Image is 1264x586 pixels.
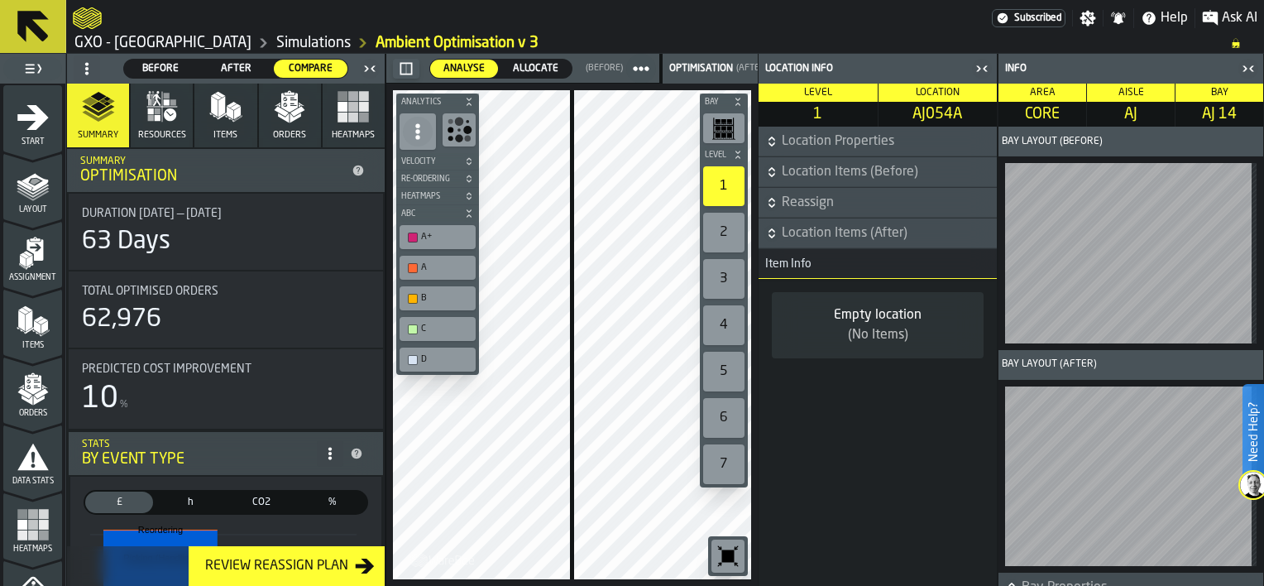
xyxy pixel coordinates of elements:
[1118,88,1144,98] span: Aisle
[439,110,479,153] div: button-toolbar-undefined
[206,61,266,76] span: After
[715,543,741,569] svg: Reset zoom and position
[970,59,993,79] label: button-toggle-Close me
[123,59,199,79] label: button-switch-multi-Before
[700,395,748,441] div: button-toolbar-undefined
[82,207,370,220] div: Title
[700,146,748,163] button: button-
[1090,105,1171,123] span: AJ
[421,232,471,243] div: A+
[701,98,730,107] span: Bay
[998,54,1263,84] header: Info
[82,439,317,450] div: Stats
[429,59,499,79] label: button-switch-multi-Analyse
[1179,105,1260,123] span: AJ 14
[782,193,993,213] span: Reassign
[74,34,251,52] a: link-to-/wh/i/ae0cd702-8cb1-4091-b3be-0aee77957c79
[708,536,748,576] div: button-toolbar-undefined
[703,398,745,438] div: 6
[273,59,348,79] label: button-switch-multi-Compare
[120,399,128,411] span: %
[3,341,62,350] span: Items
[759,257,812,271] span: Item Info
[3,205,62,214] span: Layout
[882,105,994,123] span: AJ054A
[80,156,345,167] div: Summary
[421,293,471,304] div: B
[762,105,874,123] span: 1
[82,305,161,334] div: 62,976
[804,88,832,98] span: Level
[82,363,370,376] div: Title
[398,98,461,107] span: Analytics
[396,153,479,170] button: button-
[274,60,347,78] div: thumb
[155,490,226,515] label: button-switch-multi-Time
[3,545,62,554] span: Heatmaps
[199,60,273,78] div: thumb
[1104,10,1133,26] label: button-toggle-Notifications
[84,490,155,515] label: button-switch-multi-Cost
[500,60,572,78] div: thumb
[759,219,997,248] button: button-
[703,305,745,345] div: 4
[782,132,993,151] span: Location Properties
[499,59,572,79] label: button-switch-multi-Allocate
[199,59,274,79] label: button-switch-multi-After
[586,63,623,74] span: (Before)
[3,409,62,418] span: Orders
[89,495,150,510] span: £
[759,249,997,279] h3: title-section-Item Info
[376,34,539,52] a: link-to-/wh/i/ae0cd702-8cb1-4091-b3be-0aee77957c79/simulations/30e8f166-87fc-473a-ba99-60d1ff3cc15b
[916,88,960,98] span: Location
[82,363,251,376] span: Predicted Cost Improvement
[273,130,306,141] span: Orders
[785,305,970,325] div: Empty location
[69,194,383,270] div: stat-Duration 02/06/2025 — 13/08/2025
[1211,88,1228,98] span: Bay
[396,94,479,110] button: button-
[78,130,118,141] span: Summary
[703,166,745,206] div: 1
[1244,386,1262,478] label: Need Help?
[759,54,997,84] header: Location Info
[297,490,368,515] label: button-switch-multi-Share
[396,222,479,252] div: button-toolbar-undefined
[124,60,198,78] div: thumb
[759,188,997,218] button: button-
[227,492,295,513] div: thumb
[700,302,748,348] div: button-toolbar-undefined
[430,60,498,78] div: thumb
[82,382,118,415] div: 10
[703,444,745,484] div: 7
[446,117,472,143] svg: Show Congestion
[396,205,479,222] button: button-
[358,59,381,79] label: button-toggle-Close me
[82,227,170,257] div: 63 Days
[3,273,62,282] span: Assignment
[156,492,224,513] div: thumb
[69,271,383,348] div: stat-Total Optimised Orders
[703,213,745,252] div: 2
[398,209,461,219] span: ABC
[1002,136,1103,147] span: Bay Layout (Before)
[3,57,62,80] label: button-toggle-Toggle Full Menu
[396,188,479,204] button: button-
[3,477,62,486] span: Data Stats
[396,344,479,375] div: button-toolbar-undefined
[703,259,745,299] div: 3
[213,130,237,141] span: Items
[3,153,62,219] li: menu Layout
[421,262,471,273] div: A
[73,3,102,33] a: logo-header
[82,207,222,220] span: Duration [DATE] — [DATE]
[276,34,351,52] a: link-to-/wh/i/ae0cd702-8cb1-4091-b3be-0aee77957c79
[3,137,62,146] span: Start
[736,63,768,74] span: (After)
[396,543,490,576] a: logo-header
[396,314,479,344] div: button-toolbar-undefined
[700,348,748,395] div: button-toolbar-undefined
[782,162,993,182] span: Location Items (Before)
